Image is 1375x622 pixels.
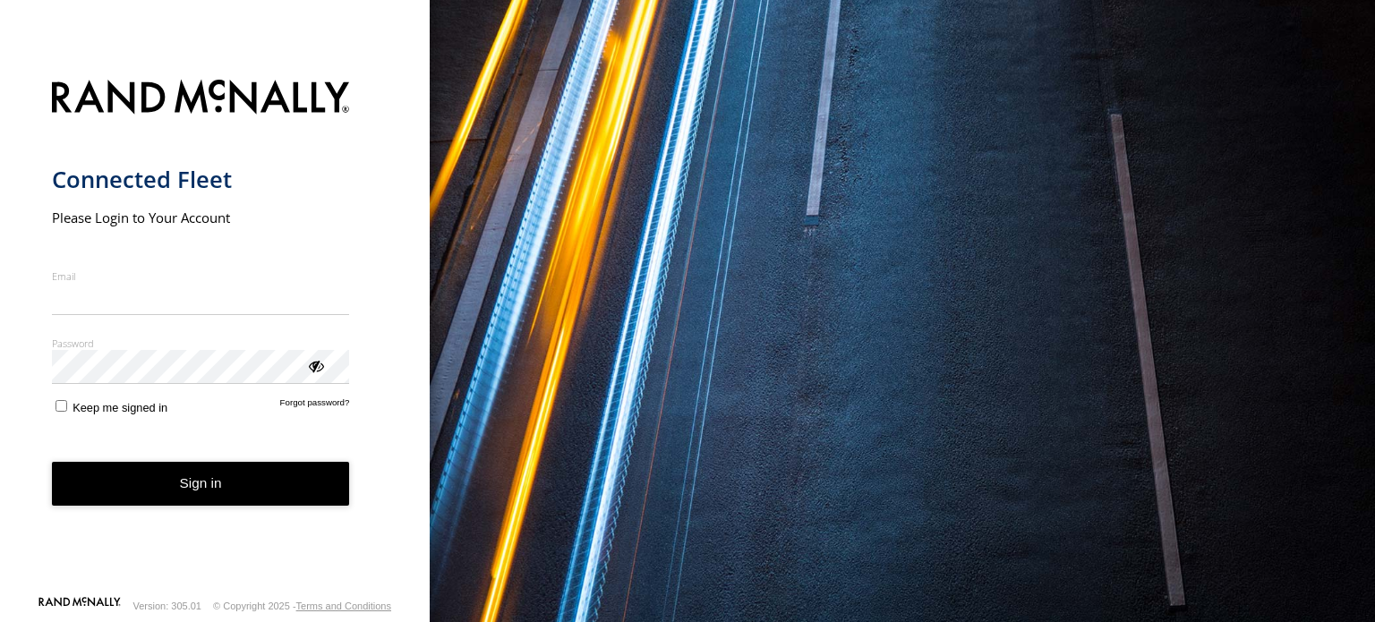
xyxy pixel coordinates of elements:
label: Email [52,269,350,283]
img: Rand McNally [52,76,350,122]
span: Keep me signed in [73,401,167,414]
form: main [52,69,379,595]
a: Visit our Website [38,597,121,615]
h2: Please Login to Your Account [52,209,350,226]
div: Version: 305.01 [133,601,201,611]
button: Sign in [52,462,350,506]
div: © Copyright 2025 - [213,601,391,611]
h1: Connected Fleet [52,165,350,194]
a: Forgot password? [280,397,350,414]
a: Terms and Conditions [296,601,391,611]
label: Password [52,337,350,350]
div: ViewPassword [306,356,324,374]
input: Keep me signed in [56,400,67,412]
